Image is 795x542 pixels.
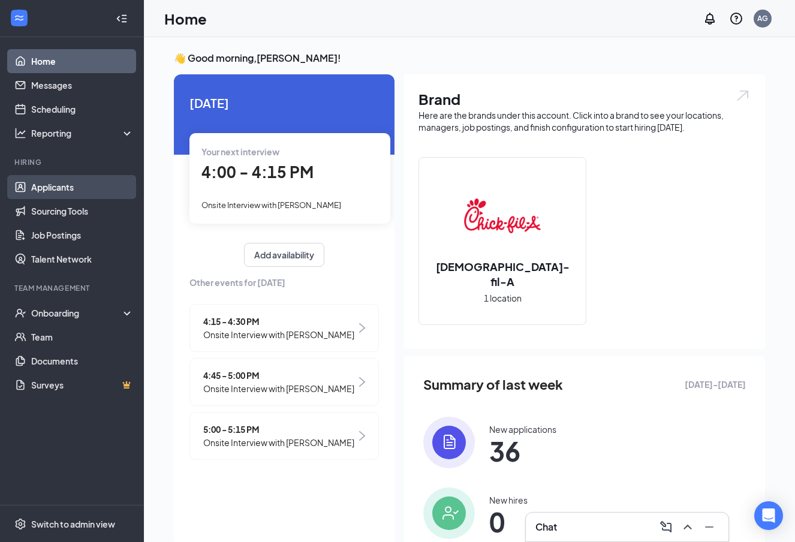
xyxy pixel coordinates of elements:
[31,49,134,73] a: Home
[484,291,522,305] span: 1 location
[423,417,475,468] img: icon
[203,328,354,341] span: Onsite Interview with [PERSON_NAME]
[703,11,717,26] svg: Notifications
[14,307,26,319] svg: UserCheck
[489,423,556,435] div: New applications
[189,94,379,112] span: [DATE]
[702,520,716,534] svg: Minimize
[757,13,768,23] div: AG
[31,97,134,121] a: Scheduling
[201,200,341,210] span: Onsite Interview with [PERSON_NAME]
[14,283,131,293] div: Team Management
[657,517,676,537] button: ComposeMessage
[31,199,134,223] a: Sourcing Tools
[31,127,134,139] div: Reporting
[13,12,25,24] svg: WorkstreamLogo
[203,369,354,382] span: 4:45 - 5:00 PM
[535,520,557,534] h3: Chat
[244,243,324,267] button: Add availability
[31,223,134,247] a: Job Postings
[203,436,354,449] span: Onsite Interview with [PERSON_NAME]
[14,157,131,167] div: Hiring
[489,511,528,532] span: 0
[685,378,746,391] span: [DATE] - [DATE]
[419,259,586,289] h2: [DEMOGRAPHIC_DATA]-fil-A
[659,520,673,534] svg: ComposeMessage
[31,307,124,319] div: Onboarding
[203,315,354,328] span: 4:15 - 4:30 PM
[31,349,134,373] a: Documents
[31,518,115,530] div: Switch to admin view
[31,175,134,199] a: Applicants
[754,501,783,530] div: Open Intercom Messenger
[735,89,751,103] img: open.6027fd2a22e1237b5b06.svg
[201,146,279,157] span: Your next interview
[203,423,354,436] span: 5:00 - 5:15 PM
[164,8,207,29] h1: Home
[14,518,26,530] svg: Settings
[680,520,695,534] svg: ChevronUp
[700,517,719,537] button: Minimize
[31,73,134,97] a: Messages
[31,247,134,271] a: Talent Network
[678,517,697,537] button: ChevronUp
[189,276,379,289] span: Other events for [DATE]
[31,373,134,397] a: SurveysCrown
[201,162,314,182] span: 4:00 - 4:15 PM
[174,52,765,65] h3: 👋 Good morning, [PERSON_NAME] !
[31,325,134,349] a: Team
[489,494,528,506] div: New hires
[489,440,556,462] span: 36
[418,109,751,133] div: Here are the brands under this account. Click into a brand to see your locations, managers, job p...
[729,11,743,26] svg: QuestionInfo
[418,89,751,109] h1: Brand
[423,374,563,395] span: Summary of last week
[423,487,475,539] img: icon
[116,13,128,25] svg: Collapse
[14,127,26,139] svg: Analysis
[203,382,354,395] span: Onsite Interview with [PERSON_NAME]
[464,177,541,254] img: Chick-fil-A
